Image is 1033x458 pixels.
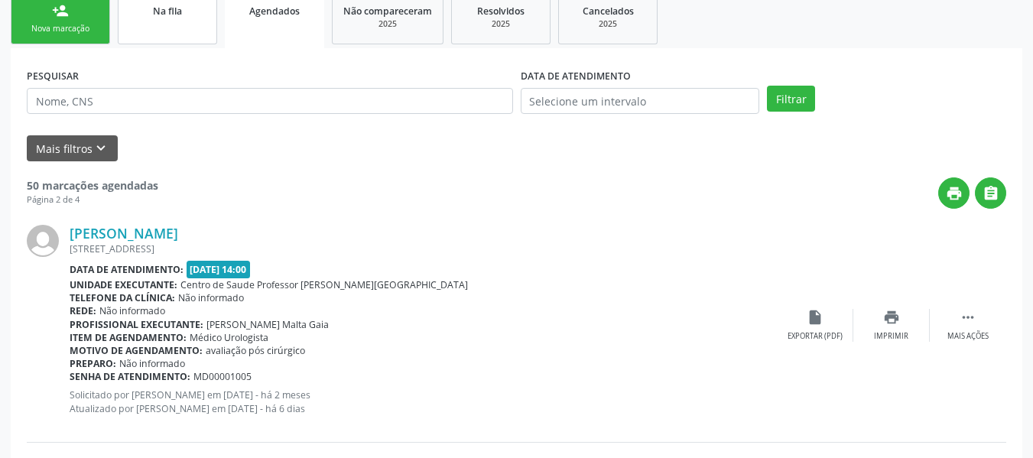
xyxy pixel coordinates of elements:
[70,331,187,344] b: Item de agendamento:
[70,263,184,276] b: Data de atendimento:
[153,5,182,18] span: Na fila
[187,261,251,278] span: [DATE] 14:00
[27,225,59,257] img: img
[946,185,963,202] i: print
[343,18,432,30] div: 2025
[583,5,634,18] span: Cancelados
[178,291,244,304] span: Não informado
[70,291,175,304] b: Telefone da clínica:
[22,23,99,34] div: Nova marcação
[70,388,777,414] p: Solicitado por [PERSON_NAME] em [DATE] - há 2 meses Atualizado por [PERSON_NAME] em [DATE] - há 6...
[788,331,843,342] div: Exportar (PDF)
[570,18,646,30] div: 2025
[93,140,109,157] i: keyboard_arrow_down
[119,357,185,370] span: Não informado
[874,331,908,342] div: Imprimir
[193,370,252,383] span: MD00001005
[249,5,300,18] span: Agendados
[180,278,468,291] span: Centro de Saude Professor [PERSON_NAME][GEOGRAPHIC_DATA]
[70,304,96,317] b: Rede:
[883,309,900,326] i: print
[190,331,268,344] span: Médico Urologista
[70,242,777,255] div: [STREET_ADDRESS]
[70,318,203,331] b: Profissional executante:
[463,18,539,30] div: 2025
[206,318,329,331] span: [PERSON_NAME] Malta Gaia
[70,344,203,357] b: Motivo de agendamento:
[343,5,432,18] span: Não compareceram
[521,88,760,114] input: Selecione um intervalo
[807,309,823,326] i: insert_drive_file
[27,88,513,114] input: Nome, CNS
[70,225,178,242] a: [PERSON_NAME]
[70,357,116,370] b: Preparo:
[70,370,190,383] b: Senha de atendimento:
[938,177,970,209] button: print
[27,64,79,88] label: PESQUISAR
[477,5,525,18] span: Resolvidos
[27,178,158,193] strong: 50 marcações agendadas
[521,64,631,88] label: DATA DE ATENDIMENTO
[960,309,976,326] i: 
[767,86,815,112] button: Filtrar
[70,278,177,291] b: Unidade executante:
[99,304,165,317] span: Não informado
[52,2,69,19] div: person_add
[27,193,158,206] div: Página 2 de 4
[27,135,118,162] button: Mais filtroskeyboard_arrow_down
[206,344,305,357] span: avaliação pós cirúrgico
[947,331,989,342] div: Mais ações
[975,177,1006,209] button: 
[983,185,999,202] i: 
